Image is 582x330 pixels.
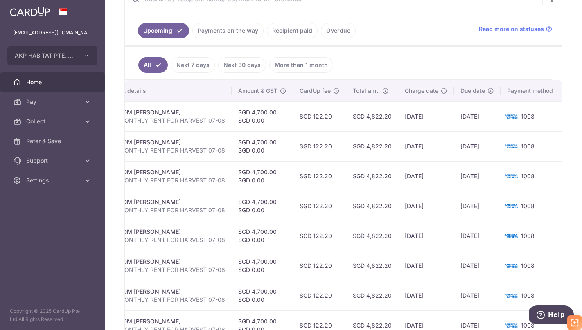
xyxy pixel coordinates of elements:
[102,138,225,146] div: Rent. MDM [PERSON_NAME]
[529,305,574,326] iframe: Opens a widget where you can find more information
[171,57,215,73] a: Next 7 days
[102,296,225,304] p: AKPH MONTHLY RENT FOR HARVEST 07-08
[232,221,293,251] td: SGD 4,700.00 SGD 0.00
[521,173,535,180] span: 1008
[321,23,356,38] a: Overdue
[293,161,346,191] td: SGD 122.20
[102,146,225,155] p: AKPH MONTHLY RENT FOR HARVEST 07-08
[346,101,398,131] td: SGD 4,822.20
[138,23,189,38] a: Upcoming
[503,291,519,301] img: Bank Card
[238,87,277,95] span: Amount & GST
[503,261,519,271] img: Bank Card
[346,251,398,281] td: SGD 4,822.20
[521,113,535,120] span: 1008
[192,23,264,38] a: Payments on the way
[521,143,535,150] span: 1008
[398,281,454,310] td: [DATE]
[26,98,80,106] span: Pay
[102,228,225,236] div: Rent. MDM [PERSON_NAME]
[346,131,398,161] td: SGD 4,822.20
[503,112,519,121] img: Bank Card
[293,251,346,281] td: SGD 122.20
[102,108,225,117] div: Rent. MDM [PERSON_NAME]
[232,131,293,161] td: SGD 4,700.00 SGD 0.00
[346,161,398,191] td: SGD 4,822.20
[26,157,80,165] span: Support
[293,101,346,131] td: SGD 122.20
[398,131,454,161] td: [DATE]
[13,29,92,37] p: [EMAIL_ADDRESS][DOMAIN_NAME]
[102,206,225,214] p: AKPH MONTHLY RENT FOR HARVEST 07-08
[269,57,333,73] a: More than 1 month
[102,198,225,206] div: Rent. MDM [PERSON_NAME]
[479,25,552,33] a: Read more on statuses
[102,117,225,125] p: AKPH MONTHLY RENT FOR HARVEST 07-08
[102,266,225,274] p: AKPH MONTHLY RENT FOR HARVEST 07-08
[398,221,454,251] td: [DATE]
[267,23,318,38] a: Recipient paid
[232,161,293,191] td: SGD 4,700.00 SGD 0.00
[454,131,501,161] td: [DATE]
[232,191,293,221] td: SGD 4,700.00 SGD 0.00
[95,80,232,101] th: Payment details
[398,101,454,131] td: [DATE]
[346,281,398,310] td: SGD 4,822.20
[102,287,225,296] div: Rent. MDM [PERSON_NAME]
[293,191,346,221] td: SGD 122.20
[218,57,266,73] a: Next 30 days
[398,161,454,191] td: [DATE]
[138,57,168,73] a: All
[102,317,225,326] div: Rent. MDM [PERSON_NAME]
[454,101,501,131] td: [DATE]
[293,221,346,251] td: SGD 122.20
[15,52,75,60] span: AKP HABITAT PTE. LTD.
[353,87,380,95] span: Total amt.
[300,87,331,95] span: CardUp fee
[102,168,225,176] div: Rent. MDM [PERSON_NAME]
[346,221,398,251] td: SGD 4,822.20
[521,322,535,329] span: 1008
[454,191,501,221] td: [DATE]
[503,141,519,151] img: Bank Card
[102,258,225,266] div: Rent. MDM [PERSON_NAME]
[454,161,501,191] td: [DATE]
[503,201,519,211] img: Bank Card
[521,292,535,299] span: 1008
[10,7,50,16] img: CardUp
[346,191,398,221] td: SGD 4,822.20
[398,251,454,281] td: [DATE]
[454,251,501,281] td: [DATE]
[460,87,485,95] span: Due date
[503,231,519,241] img: Bank Card
[521,202,535,209] span: 1008
[501,80,563,101] th: Payment method
[232,101,293,131] td: SGD 4,700.00 SGD 0.00
[454,221,501,251] td: [DATE]
[102,236,225,244] p: AKPH MONTHLY RENT FOR HARVEST 07-08
[521,232,535,239] span: 1008
[398,191,454,221] td: [DATE]
[521,262,535,269] span: 1008
[454,281,501,310] td: [DATE]
[26,117,80,126] span: Collect
[293,281,346,310] td: SGD 122.20
[293,131,346,161] td: SGD 122.20
[7,46,97,65] button: AKP HABITAT PTE. LTD.
[232,251,293,281] td: SGD 4,700.00 SGD 0.00
[503,171,519,181] img: Bank Card
[102,176,225,184] p: AKPH MONTHLY RENT FOR HARVEST 07-08
[26,176,80,184] span: Settings
[26,78,80,86] span: Home
[479,25,544,33] span: Read more on statuses
[232,281,293,310] td: SGD 4,700.00 SGD 0.00
[405,87,438,95] span: Charge date
[26,137,80,145] span: Refer & Save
